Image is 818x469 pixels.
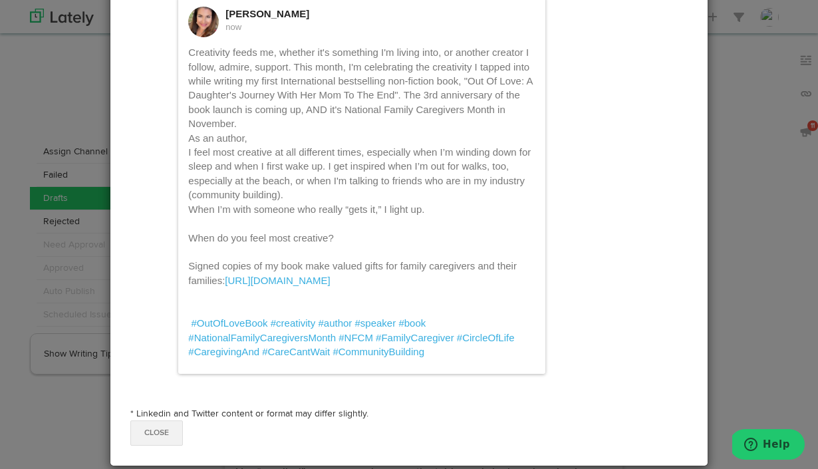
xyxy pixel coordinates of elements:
[188,21,535,34] span: now
[732,429,805,462] iframe: Opens a widget where you can find more information
[130,409,368,418] span: * Linkedin and Twitter content or format may differ slightly.
[225,8,309,19] span: [PERSON_NAME]
[192,317,268,329] a: #OutOfLoveBook
[398,317,426,329] a: #book
[188,7,219,37] img: 1715701749963
[376,332,454,343] a: #FamilyCaregiver
[457,332,515,343] a: #CircleOfLife
[188,45,535,359] p: Creativity feeds me, whether it's something I'm living into, or another creator I follow, admire,...
[188,346,259,357] a: #CaregivingAnd
[188,332,336,343] a: #NationalFamilyCaregiversMonth
[225,275,330,286] a: [URL][DOMAIN_NAME]
[355,317,396,329] a: #speaker
[130,420,183,446] button: Close
[271,317,316,329] a: #creativity
[318,317,352,329] a: #author
[333,346,424,357] a: #CommunityBuilding
[339,332,373,343] a: #NFCM
[262,346,330,357] a: #CareCantWait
